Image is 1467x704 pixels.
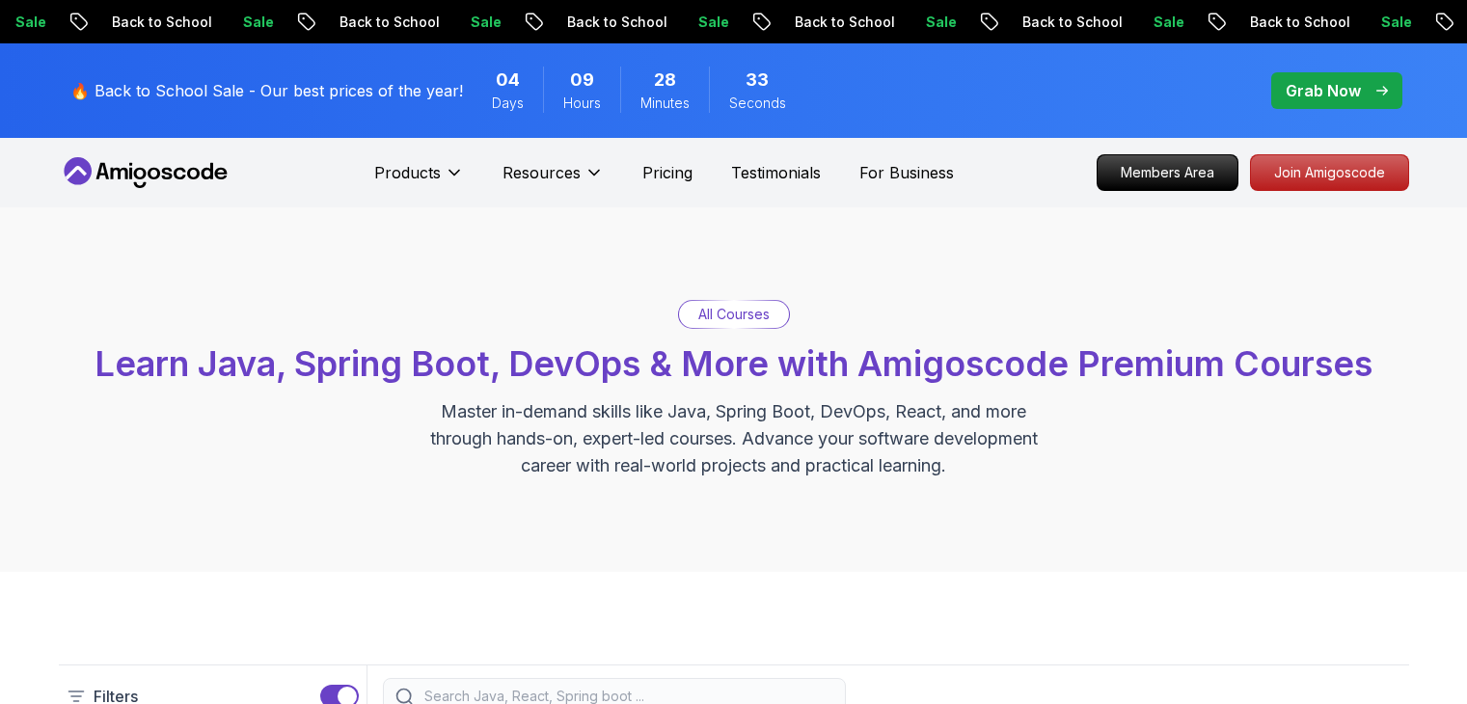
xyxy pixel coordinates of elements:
p: Sale [450,13,512,32]
span: Learn Java, Spring Boot, DevOps & More with Amigoscode Premium Courses [95,342,1372,385]
p: Back to School [92,13,223,32]
p: Sale [678,13,740,32]
span: Hours [563,94,601,113]
a: Pricing [642,161,693,184]
span: Seconds [729,94,786,113]
span: Minutes [640,94,690,113]
p: Sale [1133,13,1195,32]
button: Products [374,161,464,200]
p: Sale [906,13,967,32]
p: Back to School [1230,13,1361,32]
a: Testimonials [731,161,821,184]
p: Back to School [774,13,906,32]
p: 🔥 Back to School Sale - Our best prices of the year! [70,79,463,102]
span: Days [492,94,524,113]
p: Products [374,161,441,184]
a: Join Amigoscode [1250,154,1409,191]
span: 9 Hours [570,67,594,94]
p: Back to School [1002,13,1133,32]
p: Join Amigoscode [1251,155,1408,190]
button: Resources [503,161,604,200]
p: Master in-demand skills like Java, Spring Boot, DevOps, React, and more through hands-on, expert-... [410,398,1058,479]
p: All Courses [698,305,770,324]
span: 4 Days [496,67,520,94]
p: Grab Now [1286,79,1361,102]
p: Back to School [319,13,450,32]
p: Sale [1361,13,1423,32]
p: Back to School [547,13,678,32]
p: Resources [503,161,581,184]
p: Members Area [1098,155,1237,190]
span: 33 Seconds [746,67,769,94]
span: 28 Minutes [654,67,676,94]
p: Sale [223,13,285,32]
a: Members Area [1097,154,1238,191]
a: For Business [859,161,954,184]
